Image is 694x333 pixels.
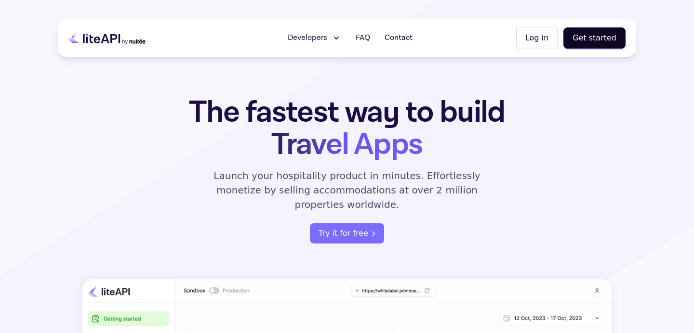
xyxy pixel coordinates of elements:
button: Log in [516,27,558,49]
span: Developers [288,32,327,44]
button: Get started [563,27,626,49]
a: register [310,223,384,243]
a: FAQ [350,28,376,48]
span: FAQ [356,32,370,44]
span: Contact [385,32,413,44]
a: Contact [379,28,418,48]
h1: The fastest way to build [159,96,535,161]
p: Launch your hospitality product in minutes. Effortlessly monetize by selling accommodations at ov... [202,168,492,212]
button: Developers [282,28,347,48]
span: Travel Apps [271,125,422,165]
button: Try it for free [310,223,384,243]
